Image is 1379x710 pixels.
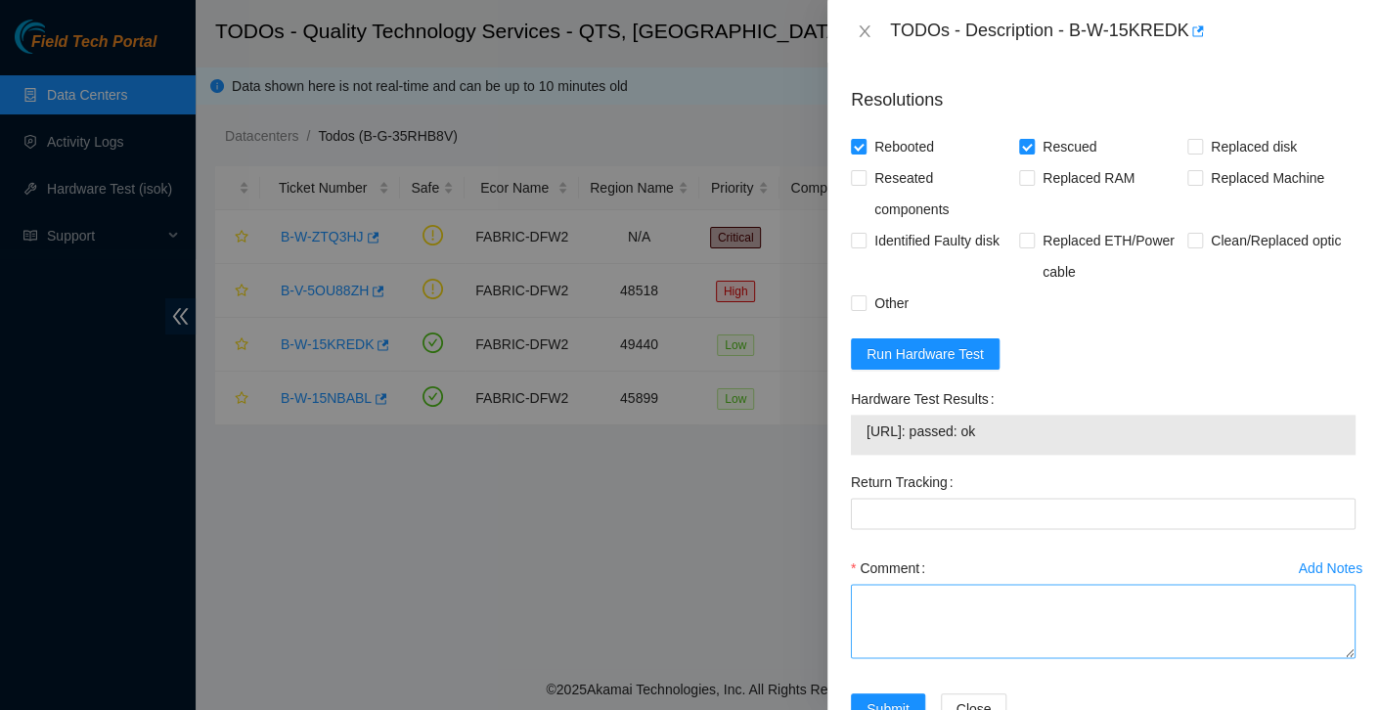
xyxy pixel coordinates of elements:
[851,498,1356,529] input: Return Tracking
[851,71,1356,113] p: Resolutions
[867,343,984,365] span: Run Hardware Test
[851,553,933,584] label: Comment
[1035,225,1187,288] span: Replaced ETH/Power cable
[851,22,878,41] button: Close
[867,225,1007,256] span: Identified Faulty disk
[1203,225,1349,256] span: Clean/Replaced optic
[1035,131,1104,162] span: Rescued
[857,23,872,39] span: close
[867,421,1340,442] span: [URL]: passed: ok
[867,131,942,162] span: Rebooted
[1203,162,1332,194] span: Replaced Machine
[851,338,1000,370] button: Run Hardware Test
[851,466,961,498] label: Return Tracking
[851,584,1356,658] textarea: Comment
[851,383,1001,415] label: Hardware Test Results
[867,288,916,319] span: Other
[1299,561,1362,575] div: Add Notes
[1035,162,1142,194] span: Replaced RAM
[890,16,1356,47] div: TODOs - Description - B-W-15KREDK
[1203,131,1305,162] span: Replaced disk
[1298,553,1363,584] button: Add Notes
[867,162,1019,225] span: Reseated components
